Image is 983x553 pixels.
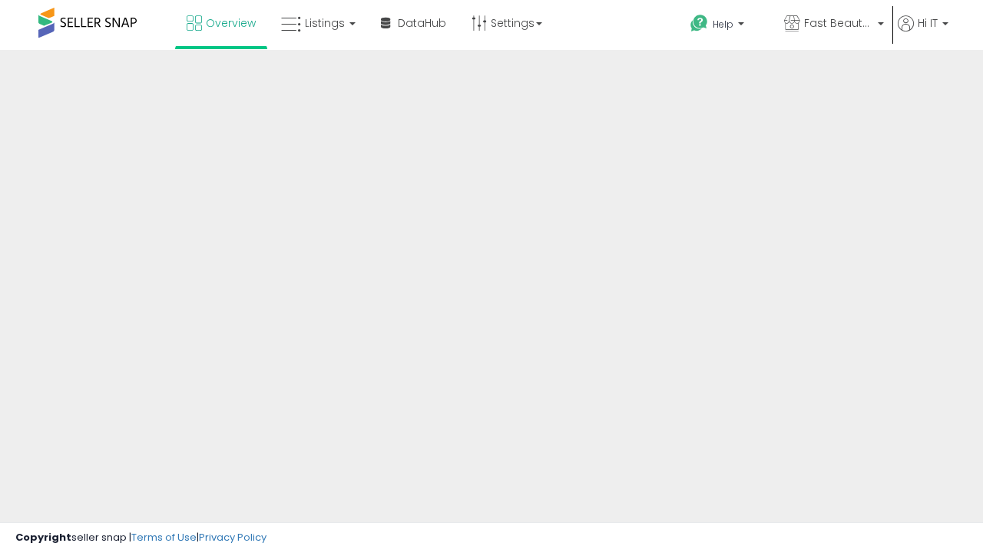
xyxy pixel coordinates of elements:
[398,15,446,31] span: DataHub
[918,15,938,31] span: Hi IT
[15,531,266,545] div: seller snap | |
[690,14,709,33] i: Get Help
[15,530,71,545] strong: Copyright
[713,18,733,31] span: Help
[131,530,197,545] a: Terms of Use
[804,15,873,31] span: Fast Beauty ([GEOGRAPHIC_DATA])
[898,15,948,50] a: Hi IT
[678,2,770,50] a: Help
[305,15,345,31] span: Listings
[206,15,256,31] span: Overview
[199,530,266,545] a: Privacy Policy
